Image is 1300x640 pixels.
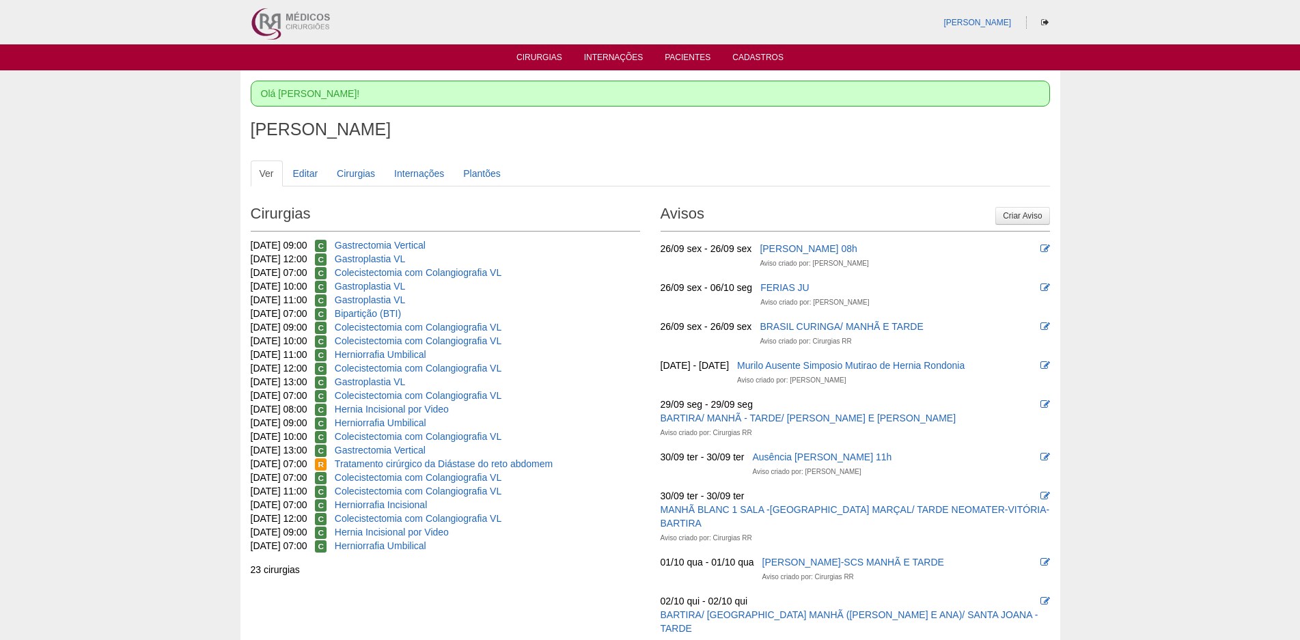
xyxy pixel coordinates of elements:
[315,308,327,320] span: Confirmada
[762,570,854,584] div: Aviso criado por: Cirurgias RR
[661,398,753,411] div: 29/09 seg - 29/09 seg
[943,18,1011,27] a: [PERSON_NAME]
[661,242,752,255] div: 26/09 sex - 26/09 sex
[251,445,307,456] span: [DATE] 13:00
[760,243,857,254] a: [PERSON_NAME] 08h
[315,281,327,293] span: Confirmada
[1040,491,1050,501] i: Editar
[315,486,327,498] span: Confirmada
[315,390,327,402] span: Confirmada
[1040,244,1050,253] i: Editar
[661,594,748,608] div: 02/10 qui - 02/10 qui
[335,281,406,292] a: Gastroplastia VL
[335,445,426,456] a: Gastrectomia Vertical
[315,513,327,525] span: Confirmada
[251,417,307,428] span: [DATE] 09:00
[661,609,1038,634] a: BARTIRA/ [GEOGRAPHIC_DATA] MANHÃ ([PERSON_NAME] E ANA)/ SANTA JOANA -TARDE
[251,294,307,305] span: [DATE] 11:00
[315,417,327,430] span: Confirmada
[251,322,307,333] span: [DATE] 09:00
[665,53,710,66] a: Pacientes
[251,267,307,278] span: [DATE] 07:00
[335,540,426,551] a: Herniorrafia Umbilical
[335,486,501,497] a: Colecistectomia com Colangiografia VL
[335,240,426,251] a: Gastrectomia Vertical
[315,240,327,252] span: Confirmada
[251,281,307,292] span: [DATE] 10:00
[251,431,307,442] span: [DATE] 10:00
[251,240,307,251] span: [DATE] 09:00
[315,404,327,416] span: Confirmada
[760,296,869,309] div: Aviso criado por: [PERSON_NAME]
[335,513,501,524] a: Colecistectomia com Colangiografia VL
[335,294,406,305] a: Gastroplastia VL
[251,513,307,524] span: [DATE] 12:00
[315,472,327,484] span: Confirmada
[335,390,501,401] a: Colecistectomia com Colangiografia VL
[251,390,307,401] span: [DATE] 07:00
[315,267,327,279] span: Confirmada
[752,465,861,479] div: Aviso criado por: [PERSON_NAME]
[251,458,307,469] span: [DATE] 07:00
[661,555,754,569] div: 01/10 qua - 01/10 qua
[584,53,644,66] a: Internações
[315,335,327,348] span: Confirmada
[995,207,1049,225] a: Criar Aviso
[251,540,307,551] span: [DATE] 07:00
[760,257,868,270] div: Aviso criado por: [PERSON_NAME]
[661,531,752,545] div: Aviso criado por: Cirurgias RR
[661,281,753,294] div: 26/09 sex - 06/10 seg
[760,321,923,332] a: BRASIL CURINGA/ MANHÃ E TARDE
[737,374,846,387] div: Aviso criado por: [PERSON_NAME]
[1040,557,1050,567] i: Editar
[251,486,307,497] span: [DATE] 11:00
[251,472,307,483] span: [DATE] 07:00
[335,431,501,442] a: Colecistectomia com Colangiografia VL
[284,161,327,186] a: Editar
[516,53,562,66] a: Cirurgias
[1040,596,1050,606] i: Editar
[661,413,956,423] a: BARTIRA/ MANHÃ - TARDE/ [PERSON_NAME] E [PERSON_NAME]
[335,363,501,374] a: Colecistectomia com Colangiografia VL
[1040,400,1050,409] i: Editar
[737,360,965,371] a: Murilo Ausente Simposio Mutirao de Hernia Rondonia
[251,81,1050,107] div: Olá [PERSON_NAME]!
[251,527,307,538] span: [DATE] 09:00
[315,499,327,512] span: Confirmada
[251,376,307,387] span: [DATE] 13:00
[251,499,307,510] span: [DATE] 07:00
[251,563,640,576] div: 23 cirurgias
[1040,452,1050,462] i: Editar
[315,294,327,307] span: Confirmada
[335,335,501,346] a: Colecistectomia com Colangiografia VL
[661,320,752,333] div: 26/09 sex - 26/09 sex
[251,161,283,186] a: Ver
[251,200,640,232] h2: Cirurgias
[335,458,553,469] a: Tratamento cirúrgico da Diástase do reto abdomem
[760,335,851,348] div: Aviso criado por: Cirurgias RR
[335,349,426,360] a: Herniorrafia Umbilical
[661,450,745,464] div: 30/09 ter - 30/09 ter
[1040,361,1050,370] i: Editar
[335,499,427,510] a: Herniorrafia Incisional
[661,504,1050,529] a: MANHÃ BLANC 1 SALA -[GEOGRAPHIC_DATA] MARÇAL/ TARDE NEOMATER-VITÓRIA-BARTIRA
[315,322,327,334] span: Confirmada
[315,445,327,457] span: Confirmada
[661,200,1050,232] h2: Avisos
[335,308,401,319] a: Bipartição (BTI)
[661,359,730,372] div: [DATE] - [DATE]
[251,363,307,374] span: [DATE] 12:00
[315,527,327,539] span: Confirmada
[315,431,327,443] span: Confirmada
[315,253,327,266] span: Confirmada
[315,458,327,471] span: Reservada
[1040,322,1050,331] i: Editar
[1041,18,1049,27] i: Sair
[1040,283,1050,292] i: Editar
[762,557,944,568] a: [PERSON_NAME]-SCS MANHÃ E TARDE
[251,349,307,360] span: [DATE] 11:00
[251,121,1050,138] h1: [PERSON_NAME]
[661,426,752,440] div: Aviso criado por: Cirurgias RR
[335,267,501,278] a: Colecistectomia com Colangiografia VL
[251,253,307,264] span: [DATE] 12:00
